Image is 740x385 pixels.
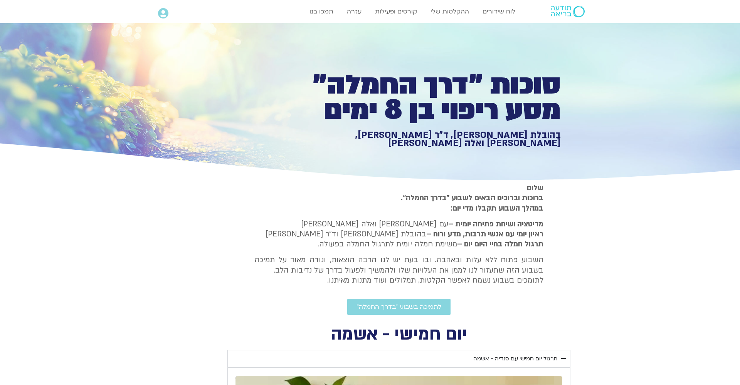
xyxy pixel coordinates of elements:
[371,4,421,19] a: קורסים ופעילות
[347,299,451,315] a: לתמיכה בשבוע ״בדרך החמלה״
[254,219,543,249] p: עם [PERSON_NAME] ואלה [PERSON_NAME] בהובלת [PERSON_NAME] וד״ר [PERSON_NAME] משימת חמלה יומית לתרג...
[473,354,557,363] div: תרגול יום חמישי עם סנדיה - אשמה
[227,350,570,368] summary: תרגול יום חמישי עם סנדיה - אשמה
[306,4,337,19] a: תמכו בנו
[357,303,441,310] span: לתמיכה בשבוע ״בדרך החמלה״
[527,183,543,193] strong: שלום
[227,326,570,342] h2: יום חמישי - אשמה
[427,4,473,19] a: ההקלטות שלי
[254,255,543,285] p: השבוע פתוח ללא עלות ובאהבה. ובו בעת יש לנו הרבה הוצאות, ונודה מאוד על תמיכה בשבוע הזה שתעזור לנו ...
[294,131,561,147] h1: בהובלת [PERSON_NAME], ד״ר [PERSON_NAME], [PERSON_NAME] ואלה [PERSON_NAME]
[426,229,543,239] b: ראיון יומי עם אנשי תרבות, מדע ורוח –
[401,193,543,213] strong: ברוכות וברוכים הבאים לשבוע ״בדרך החמלה״. במהלך השבוע תקבלו מדי יום:
[343,4,365,19] a: עזרה
[448,219,543,229] strong: מדיטציה ושיחת פתיחה יומית –
[479,4,519,19] a: לוח שידורים
[551,6,585,17] img: תודעה בריאה
[457,239,543,249] b: תרגול חמלה בחיי היום יום –
[294,72,561,123] h1: סוכות ״דרך החמלה״ מסע ריפוי בן 8 ימים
